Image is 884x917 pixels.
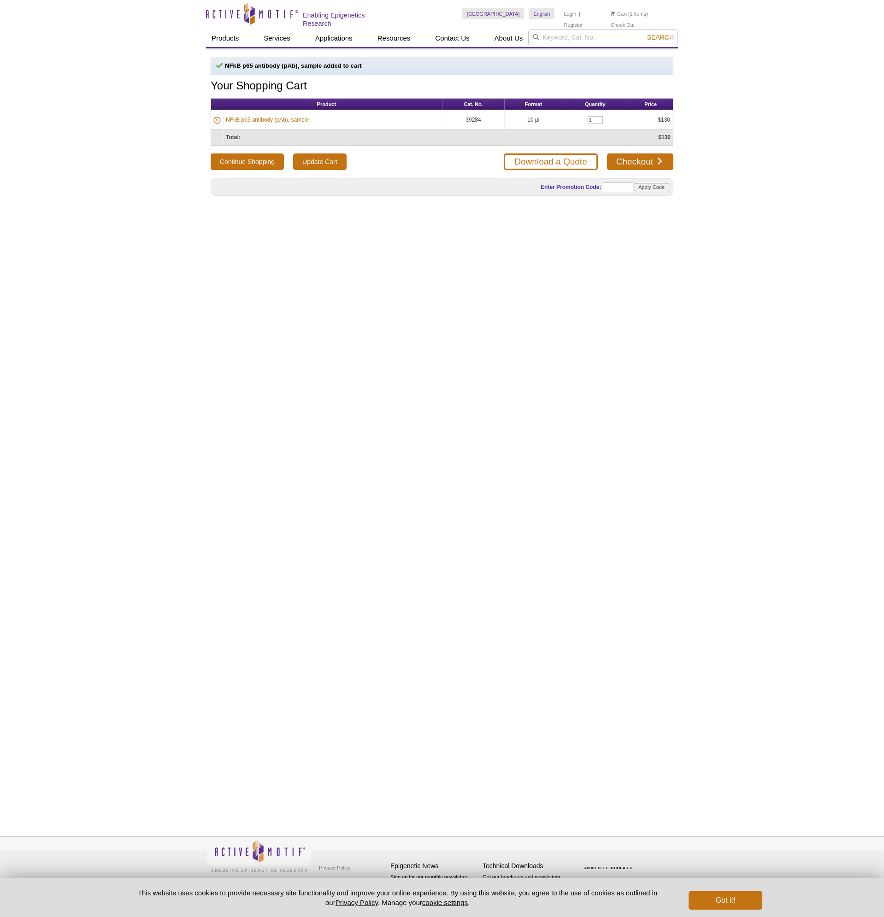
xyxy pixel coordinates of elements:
[317,875,365,888] a: Terms & Conditions
[216,62,668,70] p: NFkB p65 antibody (pAb), sample added to cart
[372,29,416,47] a: Resources
[211,153,284,170] button: Continue Shopping
[525,101,542,107] span: Format
[611,11,615,16] img: Your Cart
[483,862,570,870] h4: Technical Downloads
[575,853,644,873] table: Click to Verify - This site chose Symantec SSL for secure e-commerce and confidential communicati...
[505,110,562,130] td: 10 µl
[390,862,478,870] h4: Epigenetic News
[529,8,554,19] a: English
[635,183,668,191] input: Apply Code
[650,8,652,19] li: |
[483,873,570,897] p: Get our brochures and newsletters, or request them by mail.
[422,899,468,906] button: cookie settings
[430,29,475,47] a: Contact Us
[206,837,312,874] img: Active Motif,
[462,8,525,19] a: [GEOGRAPHIC_DATA]
[611,8,648,19] li: (1 items)
[206,29,244,47] a: Products
[584,866,632,870] a: ABOUT SSL CERTIFICATES
[211,80,673,93] h1: Your Shopping Cart
[564,11,576,17] a: Login
[442,110,505,130] td: 39284
[585,101,606,107] span: Quantity
[611,11,627,17] a: Cart
[303,11,395,28] h2: Enabling Epigenetics Research
[310,29,358,47] a: Applications
[644,33,677,41] button: Search
[293,153,346,170] input: Update Cart
[258,29,296,47] a: Services
[607,153,673,170] a: Checkout
[489,29,529,47] a: About Us
[644,101,657,107] span: Price
[647,34,674,41] span: Search
[689,891,762,910] button: Got it!
[658,134,671,141] strong: $130
[226,116,309,124] a: NFkB p65 antibody (pAb), sample
[528,29,678,45] input: Keyword, Cat. No.
[504,153,597,170] a: Download a Quote
[611,22,635,28] a: Check Out
[226,134,241,141] strong: Total:
[317,101,336,107] span: Product
[564,22,583,28] a: Register
[628,110,673,130] td: $130
[317,861,353,875] a: Privacy Policy
[540,184,601,190] label: Enter Promotion Code:
[579,8,580,19] li: |
[122,888,673,907] p: This website uses cookies to provide necessary site functionality and improve your online experie...
[464,101,483,107] span: Cat. No.
[390,873,478,905] p: Sign up for our monthly newsletter highlighting recent publications in the field of epigenetics.
[336,899,378,906] a: Privacy Policy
